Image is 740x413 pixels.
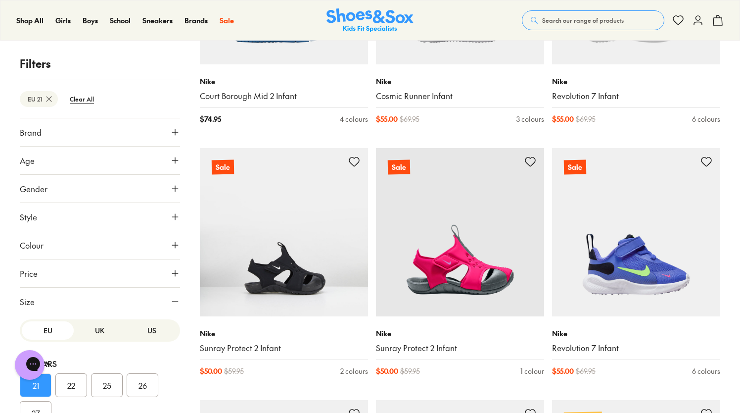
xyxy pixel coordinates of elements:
[20,118,180,146] button: Brand
[552,91,720,102] a: Revolution 7 Infant
[326,8,414,33] a: Shoes & Sox
[16,15,44,25] span: Shop All
[20,55,180,72] p: Filters
[74,321,126,340] button: UK
[20,296,35,308] span: Size
[200,366,222,376] span: $ 50.00
[62,90,102,108] btn: Clear All
[110,15,131,25] span: School
[127,373,158,397] button: 26
[20,373,51,397] button: 21
[20,91,58,107] btn: EU 21
[220,15,234,26] a: Sale
[522,10,664,30] button: Search our range of products
[552,114,574,124] span: $ 55.00
[220,15,234,25] span: Sale
[16,15,44,26] a: Shop All
[376,148,544,316] a: Sale
[20,175,180,203] button: Gender
[20,183,47,195] span: Gender
[376,343,544,354] a: Sunray Protect 2 Infant
[20,203,180,231] button: Style
[200,343,368,354] a: Sunray Protect 2 Infant
[212,159,234,174] p: Sale
[326,8,414,33] img: SNS_Logo_Responsive.svg
[200,91,368,102] a: Court Borough Mid 2 Infant
[20,259,180,287] button: Price
[126,321,178,340] button: US
[142,15,173,25] span: Sneakers
[376,91,544,102] a: Cosmic Runner Infant
[200,114,221,124] span: $ 74.95
[20,358,180,369] div: 1-3 Years
[83,15,98,26] a: Boys
[542,16,624,25] span: Search our range of products
[200,328,368,339] p: Nike
[692,366,720,376] div: 6 colours
[552,148,720,316] a: Sale
[376,114,398,124] span: $ 55.00
[83,15,98,25] span: Boys
[552,343,720,354] a: Revolution 7 Infant
[692,114,720,124] div: 6 colours
[340,366,368,376] div: 2 colours
[520,366,544,376] div: 1 colour
[185,15,208,25] span: Brands
[400,366,420,376] span: $ 59.95
[110,15,131,26] a: School
[20,239,44,251] span: Colour
[552,328,720,339] p: Nike
[55,373,87,397] button: 22
[200,76,368,87] p: Nike
[20,147,180,174] button: Age
[376,328,544,339] p: Nike
[552,76,720,87] p: Nike
[91,373,123,397] button: 25
[576,366,596,376] span: $ 69.95
[376,76,544,87] p: Nike
[20,211,37,223] span: Style
[20,231,180,259] button: Colour
[55,15,71,26] a: Girls
[376,366,398,376] span: $ 50.00
[10,347,49,383] iframe: Gorgias live chat messenger
[388,159,410,174] p: Sale
[55,15,71,25] span: Girls
[340,114,368,124] div: 4 colours
[516,114,544,124] div: 3 colours
[576,114,596,124] span: $ 69.95
[400,114,419,124] span: $ 69.95
[20,288,180,315] button: Size
[552,366,574,376] span: $ 55.00
[20,267,38,279] span: Price
[224,366,244,376] span: $ 59.95
[564,159,586,174] p: Sale
[185,15,208,26] a: Brands
[142,15,173,26] a: Sneakers
[22,321,74,340] button: EU
[20,126,42,138] span: Brand
[20,155,35,166] span: Age
[200,148,368,316] a: Sale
